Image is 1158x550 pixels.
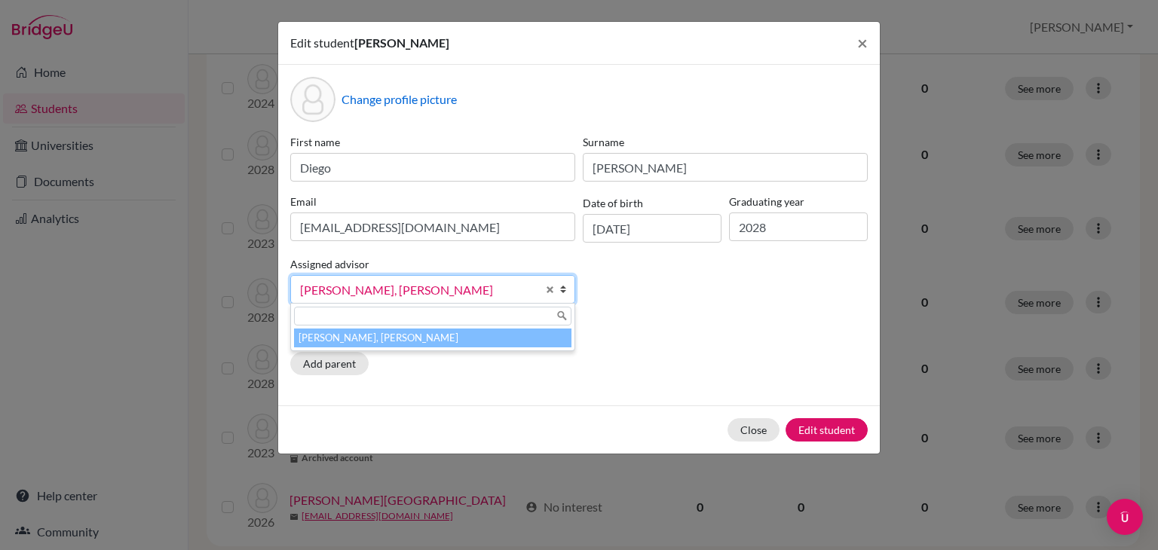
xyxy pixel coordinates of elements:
[290,194,575,209] label: Email
[786,418,868,442] button: Edit student
[845,22,880,64] button: Close
[354,35,449,50] span: [PERSON_NAME]
[294,328,571,347] li: [PERSON_NAME], [PERSON_NAME]
[583,214,721,243] input: dd/mm/yyyy
[290,134,575,150] label: First name
[1107,499,1143,535] div: Open Intercom Messenger
[300,280,537,300] span: [PERSON_NAME], [PERSON_NAME]
[583,134,868,150] label: Surname
[583,195,643,211] label: Date of birth
[857,32,868,53] span: ×
[290,328,868,346] p: Parents
[290,77,335,122] div: Profile picture
[728,418,780,442] button: Close
[729,194,868,209] label: Graduating year
[290,256,369,272] label: Assigned advisor
[290,35,354,50] span: Edit student
[290,352,369,375] button: Add parent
